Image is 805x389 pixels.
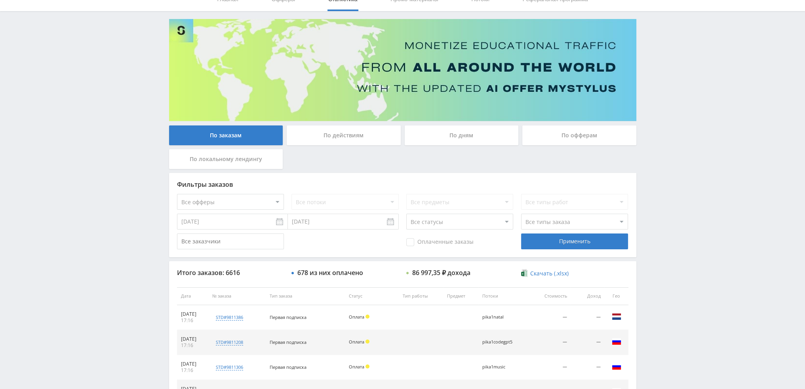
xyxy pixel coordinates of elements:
[482,315,518,320] div: pika1natal
[530,330,571,355] td: —
[181,336,205,342] div: [DATE]
[270,314,306,320] span: Первая подписка
[530,287,571,305] th: Стоимость
[612,362,621,371] img: rus.png
[169,149,283,169] div: По локальному лендингу
[345,287,399,305] th: Статус
[405,125,519,145] div: По дням
[208,287,265,305] th: № заказа
[443,287,478,305] th: Предмет
[399,287,443,305] th: Тип работы
[478,287,530,305] th: Потоки
[181,361,205,367] div: [DATE]
[406,238,474,246] span: Оплаченные заказы
[412,269,470,276] div: 86 997,35 ₽ дохода
[530,355,571,380] td: —
[612,337,621,346] img: rus.png
[181,342,205,349] div: 17:16
[530,305,571,330] td: —
[365,364,369,368] span: Холд
[482,364,518,370] div: pika1music
[612,312,621,321] img: nld.png
[521,269,569,277] a: Скачать (.xlsx)
[181,311,205,317] div: [DATE]
[177,233,284,249] input: Все заказчики
[365,340,369,343] span: Холд
[521,269,528,277] img: xlsx
[216,364,243,370] div: std#9811306
[216,314,243,321] div: std#9811386
[571,330,604,355] td: —
[266,287,345,305] th: Тип заказа
[530,270,569,277] span: Скачать (.xlsx)
[571,287,604,305] th: Доход
[270,339,306,345] span: Первая подписка
[181,367,205,374] div: 17:16
[365,315,369,319] span: Холд
[482,340,518,345] div: pika1codegpt5
[270,364,306,370] span: Первая подписка
[522,125,636,145] div: По офферам
[177,269,284,276] div: Итого заказов: 6616
[169,19,636,121] img: Banner
[349,314,364,320] span: Оплата
[571,355,604,380] td: —
[521,233,628,249] div: Применить
[605,287,628,305] th: Гео
[571,305,604,330] td: —
[181,317,205,324] div: 17:16
[297,269,363,276] div: 678 из них оплачено
[169,125,283,145] div: По заказам
[287,125,401,145] div: По действиям
[216,339,243,345] div: std#9811208
[177,287,209,305] th: Дата
[349,339,364,345] span: Оплата
[177,181,628,188] div: Фильтры заказов
[349,364,364,370] span: Оплата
